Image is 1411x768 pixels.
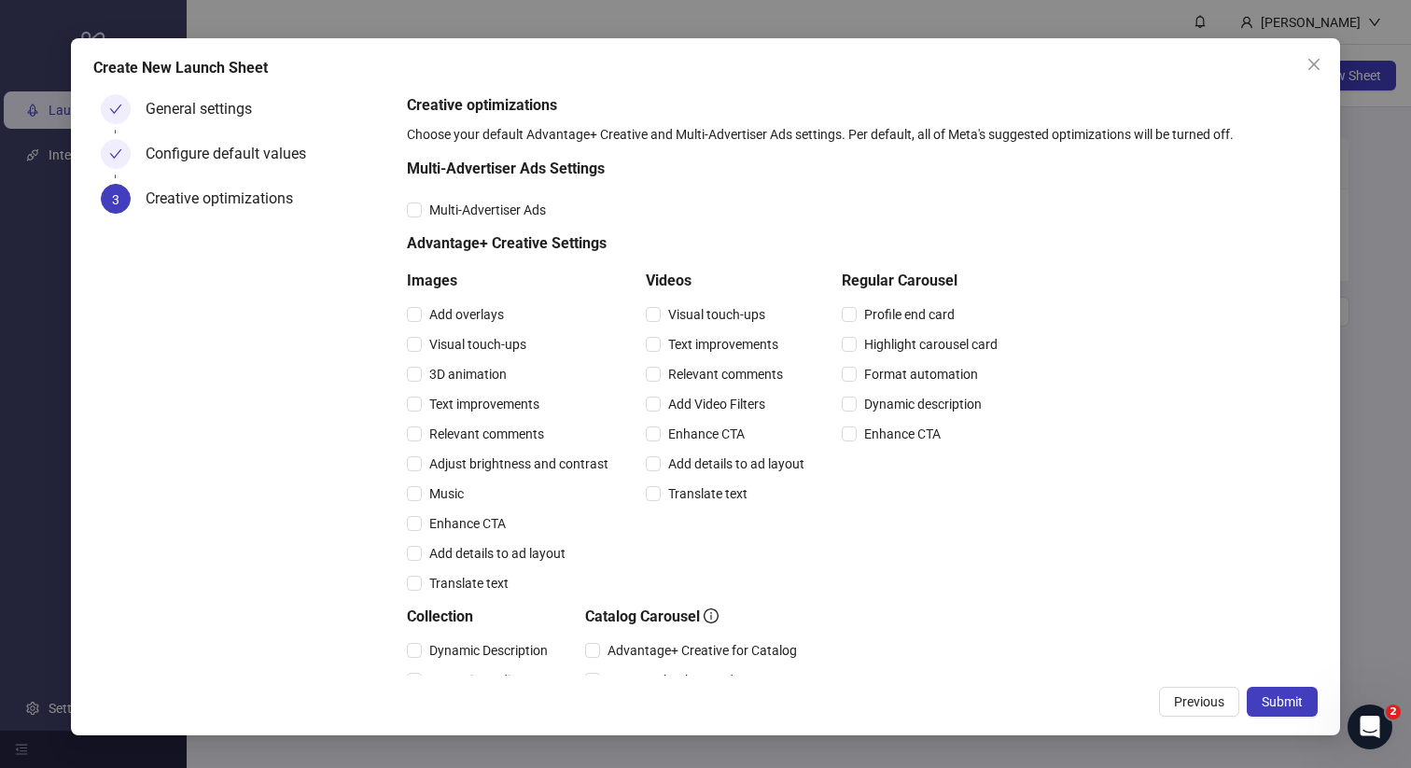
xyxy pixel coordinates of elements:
[112,192,119,207] span: 3
[93,57,1319,79] div: Create New Launch Sheet
[1159,687,1239,717] button: Previous
[857,364,985,384] span: Format automation
[407,158,1005,180] h5: Multi-Advertiser Ads Settings
[422,454,616,474] span: Adjust brightness and contrast
[857,334,1005,355] span: Highlight carousel card
[422,483,471,504] span: Music
[407,606,555,628] h5: Collection
[407,232,1005,255] h5: Advantage+ Creative Settings
[422,364,514,384] span: 3D animation
[585,606,804,628] h5: Catalog Carousel
[146,139,321,169] div: Configure default values
[146,94,267,124] div: General settings
[857,394,989,414] span: Dynamic description
[704,608,719,623] span: info-circle
[422,334,534,355] span: Visual touch-ups
[646,270,812,292] h5: Videos
[1348,705,1392,749] iframe: Intercom live chat
[661,454,812,474] span: Add details to ad layout
[422,670,525,691] span: Dynamic Media
[422,543,573,564] span: Add details to ad layout
[661,394,773,414] span: Add Video Filters
[1262,694,1303,709] span: Submit
[109,103,122,116] span: check
[422,640,555,661] span: Dynamic Description
[407,270,616,292] h5: Images
[1386,705,1401,719] span: 2
[109,147,122,161] span: check
[661,424,752,444] span: Enhance CTA
[422,513,513,534] span: Enhance CTA
[1174,694,1224,709] span: Previous
[857,424,948,444] span: Enhance CTA
[146,184,308,214] div: Creative optimizations
[661,364,790,384] span: Relevant comments
[600,670,747,691] span: Generate backgrounds
[422,394,547,414] span: Text improvements
[1247,687,1318,717] button: Submit
[1299,49,1329,79] button: Close
[661,334,786,355] span: Text improvements
[1306,57,1321,72] span: close
[407,124,1311,145] div: Choose your default Advantage+ Creative and Multi-Advertiser Ads settings. Per default, all of Me...
[422,573,516,593] span: Translate text
[857,304,962,325] span: Profile end card
[600,640,804,661] span: Advantage+ Creative for Catalog
[661,304,773,325] span: Visual touch-ups
[422,424,552,444] span: Relevant comments
[422,200,553,220] span: Multi-Advertiser Ads
[407,94,1311,117] h5: Creative optimizations
[661,483,755,504] span: Translate text
[422,304,511,325] span: Add overlays
[842,270,1005,292] h5: Regular Carousel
